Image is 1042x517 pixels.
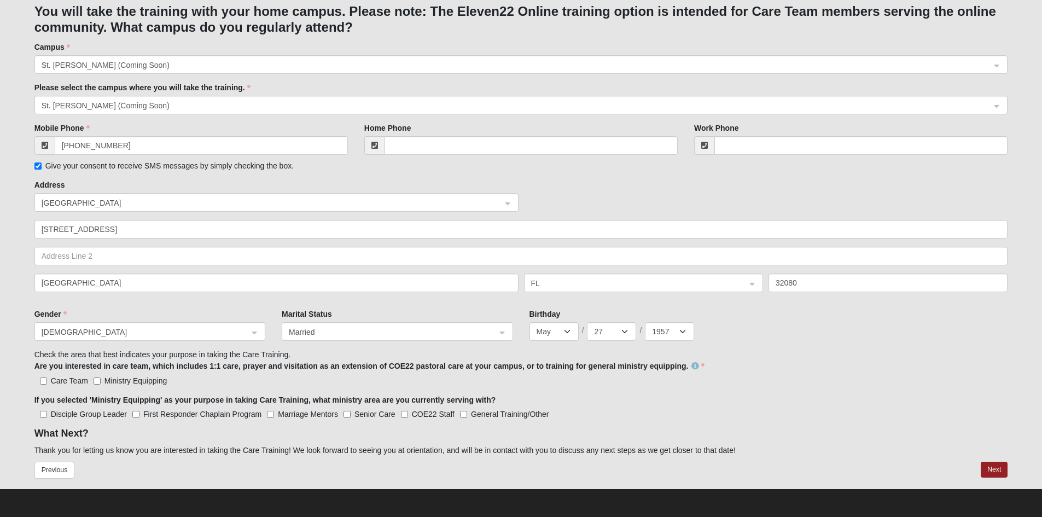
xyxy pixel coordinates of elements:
label: Marital Status [282,309,332,320]
input: City [34,274,519,292]
span: / [582,325,584,336]
span: FL [531,277,736,289]
span: Male [42,326,248,338]
span: COE22 Staff [412,410,455,419]
label: Home Phone [364,123,411,133]
label: Campus [34,42,70,53]
span: Ministry Equipping [104,376,167,385]
span: Care Team [51,376,88,385]
input: Give your consent to receive SMS messages by simply checking the box. [34,162,42,170]
label: Work Phone [694,123,738,133]
span: Marriage Mentors [278,410,338,419]
label: Address [34,179,65,190]
input: Disciple Group Leader [40,411,47,418]
span: St. Augustine (Coming Soon) [42,100,981,112]
button: Next [981,462,1008,478]
input: COE22 Staff [401,411,408,418]
p: Thank you for letting us know you are interested in taking the Care Training! We look forward to ... [34,445,1008,456]
input: First Responder Chaplain Program [132,411,139,418]
input: Ministry Equipping [94,377,101,385]
span: United States [42,197,492,209]
input: Marriage Mentors [267,411,274,418]
span: / [639,325,642,336]
span: Married [289,326,486,338]
button: Previous [34,462,75,479]
span: Give your consent to receive SMS messages by simply checking the box. [45,161,294,170]
label: Gender [34,309,67,320]
label: Mobile Phone [34,123,90,133]
input: Zip [769,274,1008,292]
input: Senior Care [344,411,351,418]
label: Are you interested in care team, which includes 1:1 care, prayer and visitation as an extension o... [34,361,705,371]
input: General Training/Other [460,411,467,418]
input: Address Line 1 [34,220,1008,239]
input: Care Team [40,377,47,385]
span: General Training/Other [471,410,549,419]
h4: What Next? [34,428,1008,440]
label: If you selected 'Ministry Equipping' as your purpose in taking Care Training, what ministry area ... [34,394,496,405]
label: Birthday [529,309,561,320]
h3: You will take the training with your home campus. Please note: The Eleven22 Online training optio... [34,4,1008,36]
label: Please select the campus where you will take the training. [34,82,251,93]
span: First Responder Chaplain Program [143,410,261,419]
span: Senior Care [354,410,395,419]
span: St. Augustine (Coming Soon) [42,59,981,71]
input: Address Line 2 [34,247,1008,265]
span: Disciple Group Leader [51,410,127,419]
